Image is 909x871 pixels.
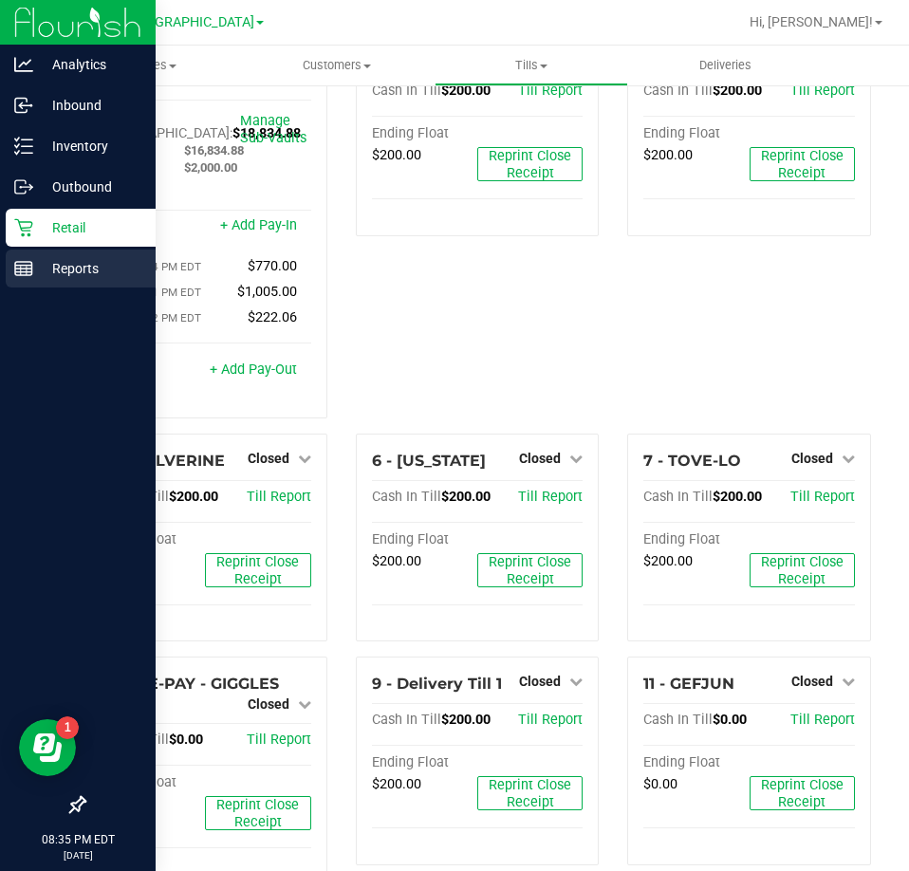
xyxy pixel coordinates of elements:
[790,489,855,505] a: Till Report
[184,160,237,175] span: $2,000.00
[713,489,762,505] span: $200.00
[237,284,297,300] span: $1,005.00
[643,452,741,470] span: 7 - TOVE-LO
[100,452,225,470] span: 5 - WOLVERINE
[247,732,311,748] a: Till Report
[750,776,855,810] button: Reprint Close Receipt
[643,531,749,548] div: Ending Float
[9,831,147,848] p: 08:35 PM EDT
[750,14,873,29] span: Hi, [PERSON_NAME]!
[240,46,435,85] a: Customers
[441,489,491,505] span: $200.00
[220,217,297,233] a: + Add Pay-In
[519,674,561,689] span: Closed
[435,46,629,85] a: Tills
[791,674,833,689] span: Closed
[750,553,855,587] button: Reprint Close Receipt
[372,489,441,505] span: Cash In Till
[14,218,33,237] inline-svg: Retail
[9,848,147,862] p: [DATE]
[372,553,421,569] span: $200.00
[489,554,571,587] span: Reprint Close Receipt
[205,796,310,830] button: Reprint Close Receipt
[519,451,561,466] span: Closed
[14,259,33,278] inline-svg: Reports
[372,147,421,163] span: $200.00
[184,143,244,158] span: $16,834.88
[477,553,583,587] button: Reprint Close Receipt
[372,754,477,771] div: Ending Float
[240,113,306,146] a: Manage Sub-Vaults
[674,57,777,74] span: Deliveries
[750,147,855,181] button: Reprint Close Receipt
[518,83,583,99] a: Till Report
[33,135,147,158] p: Inventory
[643,553,693,569] span: $200.00
[518,489,583,505] a: Till Report
[790,83,855,99] a: Till Report
[169,489,218,505] span: $200.00
[372,712,441,728] span: Cash In Till
[33,53,147,76] p: Analytics
[372,776,421,792] span: $200.00
[477,147,583,181] button: Reprint Close Receipt
[713,712,747,728] span: $0.00
[436,57,628,74] span: Tills
[441,712,491,728] span: $200.00
[761,148,844,181] span: Reprint Close Receipt
[205,553,310,587] button: Reprint Close Receipt
[372,675,502,693] span: 9 - Delivery Till 1
[210,361,297,378] a: + Add Pay-Out
[643,489,713,505] span: Cash In Till
[216,797,299,830] span: Reprint Close Receipt
[232,125,301,141] span: $18,834.88
[643,147,693,163] span: $200.00
[643,675,734,693] span: 11 - GEFJUN
[791,451,833,466] span: Closed
[489,777,571,810] span: Reprint Close Receipt
[518,712,583,728] span: Till Report
[33,257,147,280] p: Reports
[372,531,477,548] div: Ending Float
[248,451,289,466] span: Closed
[761,777,844,810] span: Reprint Close Receipt
[628,46,823,85] a: Deliveries
[56,716,79,739] iframe: Resource center unread badge
[761,554,844,587] span: Reprint Close Receipt
[489,148,571,181] span: Reprint Close Receipt
[124,14,254,30] span: [GEOGRAPHIC_DATA]
[713,83,762,99] span: $200.00
[441,83,491,99] span: $200.00
[100,108,232,141] span: Cash In [GEOGRAPHIC_DATA]:
[643,125,749,142] div: Ending Float
[372,83,441,99] span: Cash In Till
[248,696,289,712] span: Closed
[643,712,713,728] span: Cash In Till
[33,216,147,239] p: Retail
[247,489,311,505] a: Till Report
[248,258,297,274] span: $770.00
[169,732,203,748] span: $0.00
[100,675,279,693] span: 8 - PRE-PAY - GIGGLES
[14,137,33,156] inline-svg: Inventory
[248,309,297,325] span: $222.06
[14,177,33,196] inline-svg: Outbound
[790,712,855,728] a: Till Report
[372,125,477,142] div: Ending Float
[216,554,299,587] span: Reprint Close Receipt
[14,96,33,115] inline-svg: Inbound
[477,776,583,810] button: Reprint Close Receipt
[643,83,713,99] span: Cash In Till
[19,719,76,776] iframe: Resource center
[241,57,434,74] span: Customers
[643,776,677,792] span: $0.00
[372,452,486,470] span: 6 - [US_STATE]
[33,94,147,117] p: Inbound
